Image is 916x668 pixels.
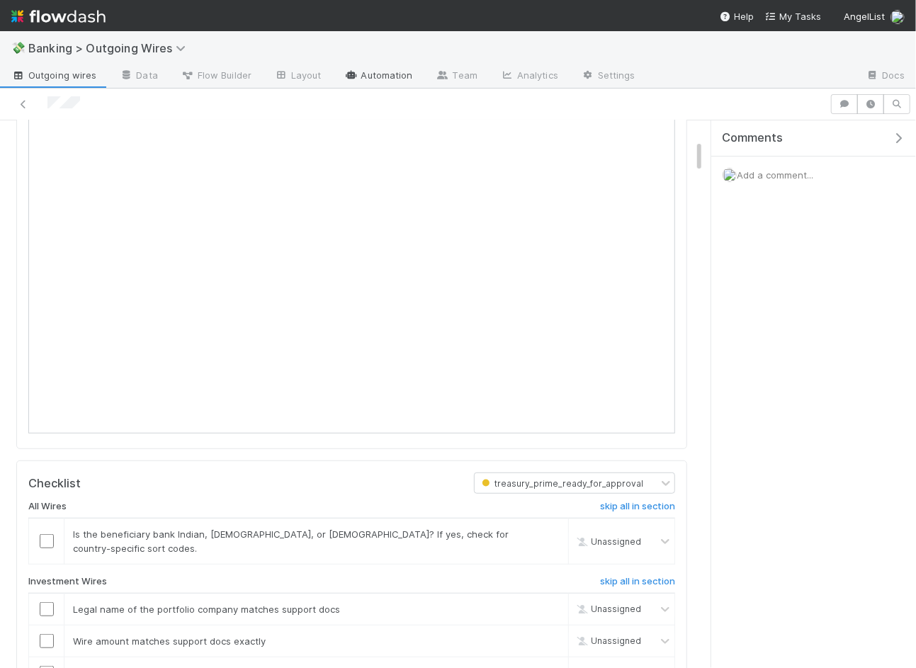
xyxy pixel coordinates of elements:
[844,11,885,22] span: AngelList
[28,41,193,55] span: Banking > Outgoing Wires
[11,4,106,28] img: logo-inverted-e16ddd16eac7371096b0.svg
[424,65,489,88] a: Team
[28,477,81,491] h5: Checklist
[28,501,67,512] h6: All Wires
[108,65,169,88] a: Data
[73,528,509,554] span: Is the beneficiary bank Indian, [DEMOGRAPHIC_DATA], or [DEMOGRAPHIC_DATA]? If yes, check for coun...
[574,536,641,547] span: Unassigned
[73,635,266,647] span: Wire amount matches support docs exactly
[73,604,340,615] span: Legal name of the portfolio company matches support docs
[181,68,251,82] span: Flow Builder
[489,65,570,88] a: Analytics
[720,9,754,23] div: Help
[890,10,905,24] img: avatar_c6c9a18c-a1dc-4048-8eac-219674057138.png
[765,11,821,22] span: My Tasks
[333,65,424,88] a: Automation
[723,168,737,182] img: avatar_c6c9a18c-a1dc-4048-8eac-219674057138.png
[765,9,821,23] a: My Tasks
[11,42,26,54] span: 💸
[722,131,783,145] span: Comments
[600,576,675,593] a: skip all in section
[574,604,641,614] span: Unassigned
[570,65,647,88] a: Settings
[600,576,675,587] h6: skip all in section
[737,169,813,181] span: Add a comment...
[263,65,333,88] a: Layout
[28,576,107,587] h6: Investment Wires
[854,65,916,88] a: Docs
[600,501,675,512] h6: skip all in section
[574,635,641,646] span: Unassigned
[11,68,96,82] span: Outgoing wires
[600,501,675,518] a: skip all in section
[479,478,644,489] span: treasury_prime_ready_for_approval
[169,65,263,88] a: Flow Builder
